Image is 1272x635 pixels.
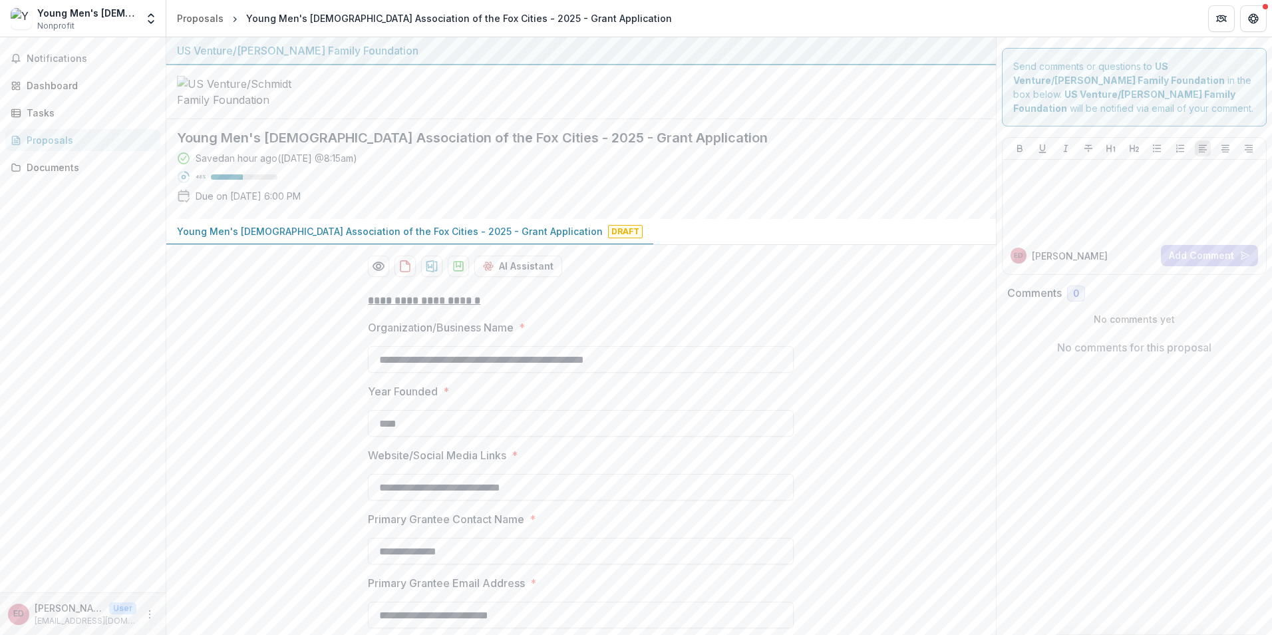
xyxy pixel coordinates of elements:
[246,11,672,25] div: Young Men's [DEMOGRAPHIC_DATA] Association of the Fox Cities - 2025 - Grant Application
[1014,252,1023,259] div: Ellie Dietrich
[142,5,160,32] button: Open entity switcher
[1195,140,1211,156] button: Align Left
[1007,312,1262,326] p: No comments yet
[421,256,442,277] button: download-proposal
[5,48,160,69] button: Notifications
[1208,5,1235,32] button: Partners
[1161,245,1258,266] button: Add Comment
[172,9,677,28] nav: breadcrumb
[1080,140,1096,156] button: Strike
[177,224,603,238] p: Young Men's [DEMOGRAPHIC_DATA] Association of the Fox Cities - 2025 - Grant Application
[5,102,160,124] a: Tasks
[1241,140,1257,156] button: Align Right
[1149,140,1165,156] button: Bullet List
[368,256,389,277] button: Preview 6f7c4dab-6f21-4dfb-bb99-f8825a9d93ad-0.pdf
[5,129,160,151] a: Proposals
[395,256,416,277] button: download-proposal
[1002,48,1267,126] div: Send comments or questions to in the box below. will be notified via email of your comment.
[1012,140,1028,156] button: Bold
[474,256,562,277] button: AI Assistant
[177,130,964,146] h2: Young Men's [DEMOGRAPHIC_DATA] Association of the Fox Cities - 2025 - Grant Application
[35,615,136,627] p: [EMAIL_ADDRESS][DOMAIN_NAME]
[1032,249,1108,263] p: [PERSON_NAME]
[27,160,150,174] div: Documents
[1058,140,1074,156] button: Italicize
[37,20,75,32] span: Nonprofit
[37,6,136,20] div: Young Men's [DEMOGRAPHIC_DATA] Association of the Fox Cities
[368,511,524,527] p: Primary Grantee Contact Name
[1073,288,1079,300] span: 0
[5,156,160,178] a: Documents
[1126,140,1142,156] button: Heading 2
[1240,5,1267,32] button: Get Help
[196,189,301,203] p: Due on [DATE] 6:00 PM
[27,106,150,120] div: Tasks
[1057,339,1211,355] p: No comments for this proposal
[27,79,150,93] div: Dashboard
[109,602,136,614] p: User
[368,447,506,463] p: Website/Social Media Links
[196,151,357,165] div: Saved an hour ago ( [DATE] @ 8:15am )
[177,11,224,25] div: Proposals
[13,610,24,618] div: Ellie Dietrich
[1007,287,1062,300] h2: Comments
[177,76,310,108] img: US Venture/Schmidt Family Foundation
[368,575,525,591] p: Primary Grantee Email Address
[196,172,206,182] p: 48 %
[35,601,104,615] p: [PERSON_NAME]
[1217,140,1233,156] button: Align Center
[448,256,469,277] button: download-proposal
[11,8,32,29] img: Young Men's Christian Association of the Fox Cities
[27,53,155,65] span: Notifications
[172,9,229,28] a: Proposals
[177,43,985,59] div: US Venture/[PERSON_NAME] Family Foundation
[27,133,150,147] div: Proposals
[1103,140,1119,156] button: Heading 1
[368,383,438,399] p: Year Founded
[1172,140,1188,156] button: Ordered List
[368,319,514,335] p: Organization/Business Name
[5,75,160,97] a: Dashboard
[1013,89,1235,114] strong: US Venture/[PERSON_NAME] Family Foundation
[608,225,643,238] span: Draft
[142,606,158,622] button: More
[1034,140,1050,156] button: Underline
